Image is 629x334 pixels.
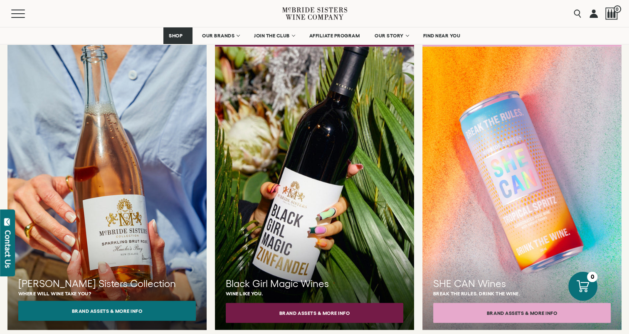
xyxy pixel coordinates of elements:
[11,10,41,18] button: Mobile Menu Trigger
[422,41,622,330] a: SHE CAN Wines Break the rules. Drink the wine. Brand Assets & More Info
[423,33,461,39] span: FIND NEAR YOU
[309,33,360,39] span: AFFILIATE PROGRAM
[197,27,244,44] a: OUR BRANDS
[369,27,414,44] a: OUR STORY
[418,27,466,44] a: FIND NEAR YOU
[215,41,414,330] a: Black Girl Magic Wines Wine like you. Brand Assets & More Info
[614,5,621,13] span: 0
[433,277,611,291] h3: SHE CAN Wines
[304,27,365,44] a: AFFILIATE PROGRAM
[7,41,207,330] a: [PERSON_NAME] Sisters Collection Where will wine take you? Brand Assets & More Info
[226,291,403,296] p: Wine like you.
[433,303,611,323] button: Brand Assets & More Info
[18,301,196,321] button: Brand Assets & More Info
[202,33,234,39] span: OUR BRANDS
[433,291,611,296] p: Break the rules. Drink the wine.
[163,27,192,44] a: SHOP
[375,33,404,39] span: OUR STORY
[254,33,290,39] span: JOIN THE CLUB
[4,230,12,268] div: Contact Us
[18,291,196,296] p: Where will wine take you?
[249,27,300,44] a: JOIN THE CLUB
[226,277,403,291] h3: Black Girl Magic Wines
[587,272,597,282] div: 0
[18,277,196,291] h3: [PERSON_NAME] Sisters Collection
[226,303,403,323] button: Brand Assets & More Info
[169,33,183,39] span: SHOP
